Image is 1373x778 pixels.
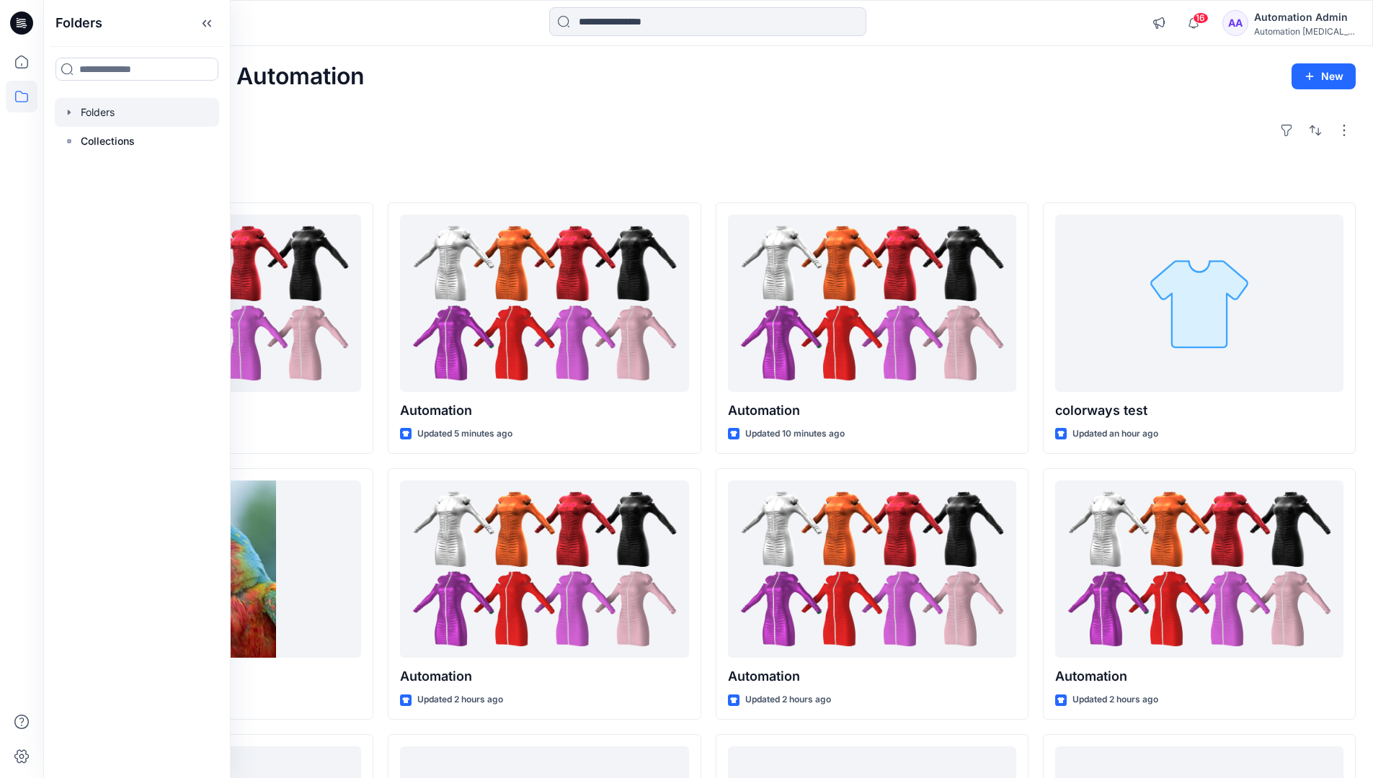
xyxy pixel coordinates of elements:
span: 16 [1193,12,1209,24]
a: colorways test [1055,215,1343,393]
a: Automation [1055,480,1343,658]
p: Updated 10 minutes ago [745,426,845,442]
p: Updated 2 hours ago [745,692,831,707]
p: Automation [728,666,1016,687]
a: Automation [400,215,688,393]
p: Updated 5 minutes ago [417,426,512,442]
p: Automation [1055,666,1343,687]
h4: Styles [61,171,1356,188]
p: Collections [81,133,135,150]
p: Updated an hour ago [1072,426,1158,442]
div: AA [1222,10,1248,36]
button: New [1292,63,1356,89]
p: Automation [728,401,1016,421]
p: Automation [400,666,688,687]
a: Automation [728,480,1016,658]
div: Automation Admin [1254,9,1355,26]
a: Automation [728,215,1016,393]
a: Automation [400,480,688,658]
p: Updated 2 hours ago [1072,692,1158,707]
p: colorways test [1055,401,1343,421]
p: Automation [400,401,688,421]
p: Updated 2 hours ago [417,692,503,707]
div: Automation [MEDICAL_DATA]... [1254,26,1355,37]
